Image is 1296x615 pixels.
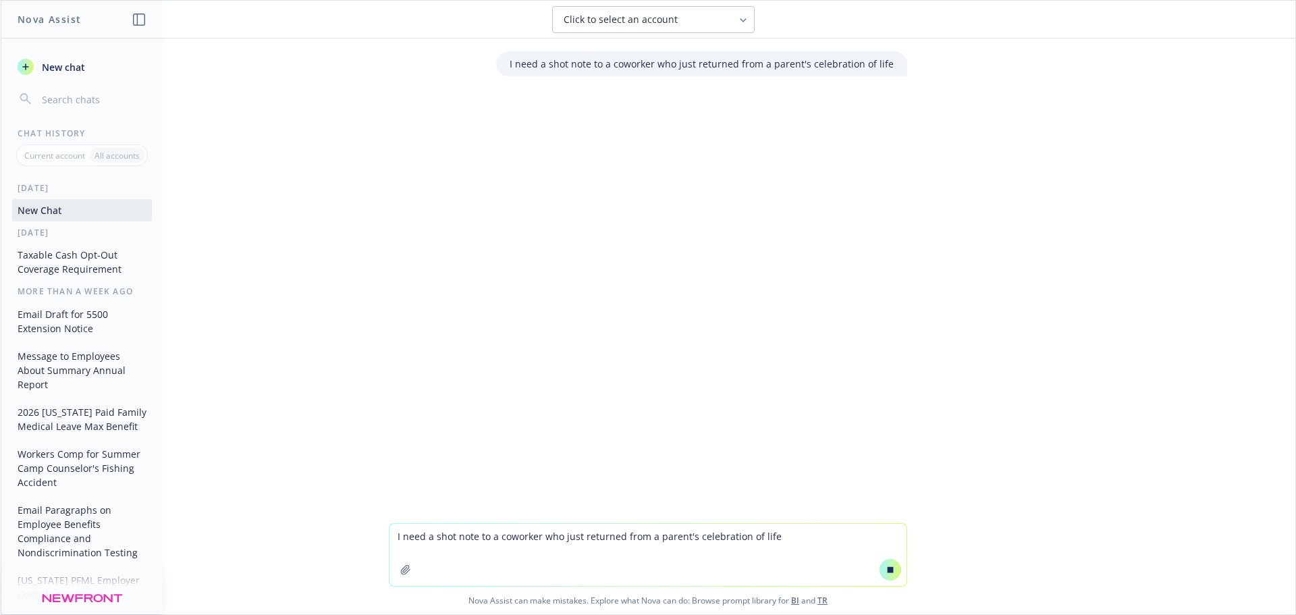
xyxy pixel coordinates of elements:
button: Click to select an account [552,6,755,33]
div: [DATE] [1,227,163,238]
button: Workers Comp for Summer Camp Counselor's Fishing Accident [12,443,152,493]
div: Chat History [1,128,163,139]
a: TR [817,595,828,606]
button: Message to Employees About Summary Annual Report [12,345,152,396]
button: Taxable Cash Opt-Out Coverage Requirement [12,244,152,280]
button: [US_STATE] PFML Employer Contribution Rates [12,569,152,606]
a: BI [791,595,799,606]
div: More than a week ago [1,286,163,297]
p: I need a shot note to a coworker who just returned from a parent's celebration of life [510,57,894,71]
button: 2026 [US_STATE] Paid Family Medical Leave Max Benefit [12,401,152,437]
p: All accounts [94,150,140,161]
button: New chat [12,55,152,79]
h1: Nova Assist [18,12,81,26]
p: Current account [24,150,85,161]
button: New Chat [12,199,152,221]
div: [DATE] [1,182,163,194]
span: Nova Assist can make mistakes. Explore what Nova can do: Browse prompt library for and [6,587,1290,614]
button: Email Paragraphs on Employee Benefits Compliance and Nondiscrimination Testing [12,499,152,564]
button: Email Draft for 5500 Extension Notice [12,303,152,340]
span: New chat [39,60,85,74]
span: Click to select an account [564,13,678,26]
input: Search chats [39,90,146,109]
